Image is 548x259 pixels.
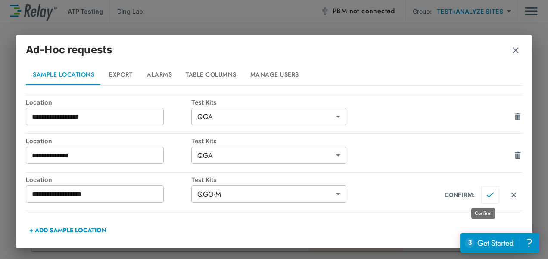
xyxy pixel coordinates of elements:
img: Remove [511,46,520,55]
div: Confirm [471,208,495,219]
div: Test Kits [191,176,357,183]
div: QGA [191,108,346,125]
p: Ad-Hoc requests [26,42,112,58]
iframe: Resource center [460,233,539,253]
img: Drawer Icon [514,112,522,121]
div: Location [26,137,191,145]
div: Test Kits [191,137,357,145]
div: Location [26,176,191,183]
div: QGA [191,147,346,164]
button: Alarms [140,65,179,85]
div: QGO-M [191,185,346,203]
button: Manage Users [243,65,306,85]
img: Drawer Icon [514,151,522,160]
button: Table Columns [179,65,243,85]
div: CONFIRM: [445,191,475,198]
img: Close Icon [510,191,517,199]
button: Sample Locations [26,65,101,85]
button: Cancel [505,186,522,203]
button: Confirm [481,186,498,203]
button: + ADD SAMPLE LOCATION [26,220,110,240]
img: Close Icon [486,191,494,199]
div: Test Kits [191,99,357,106]
div: Location [26,99,191,106]
button: Export [101,65,140,85]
